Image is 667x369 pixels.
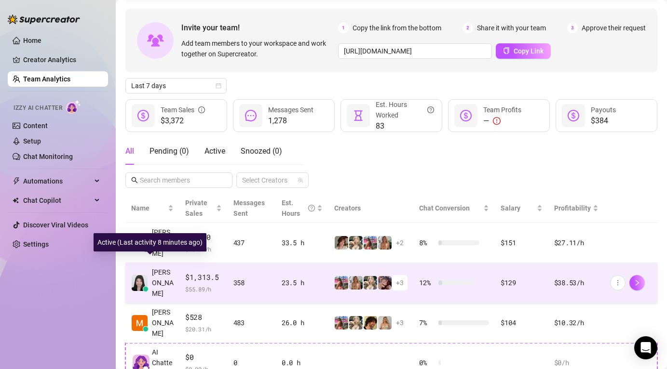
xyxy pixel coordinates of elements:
[282,277,323,288] div: 23.5 h
[419,237,435,248] span: 8 %
[554,317,599,328] div: $10.32 /h
[396,277,404,288] span: + 3
[23,221,88,229] a: Discover Viral Videos
[501,277,542,288] div: $129
[198,105,205,115] span: info-circle
[13,197,19,204] img: Chat Copilot
[378,236,392,250] img: Pam🤍
[364,316,377,329] img: Asmrboyfriend
[378,276,392,290] img: Gloom
[185,324,222,334] span: $ 20.31 /h
[181,22,338,34] span: Invite your team!
[353,110,364,121] span: hourglass
[14,104,62,113] span: Izzy AI Chatter
[419,277,435,288] span: 12 %
[161,105,205,115] div: Team Sales
[137,110,149,121] span: dollar-circle
[23,137,41,145] a: Setup
[185,352,222,363] span: $0
[233,317,270,328] div: 483
[13,177,20,185] span: thunderbolt
[427,99,434,120] span: question-circle
[23,75,70,83] a: Team Analytics
[241,146,282,156] span: Snoozed ( 0 )
[308,198,315,219] span: question-circle
[185,284,222,294] span: $ 55.89 /h
[483,106,521,114] span: Team Profits
[419,357,435,368] span: 0 %
[125,145,134,157] div: All
[268,106,313,114] span: Messages Sent
[419,317,435,328] span: 7 %
[349,236,363,250] img: Joly
[132,275,148,291] img: Johaina Therese…
[245,110,257,121] span: message
[282,357,323,368] div: 0.0 h
[161,115,205,127] span: $3,372
[614,279,621,286] span: more
[501,237,542,248] div: $151
[152,267,174,299] span: [PERSON_NAME]
[378,316,392,329] img: Fia
[23,52,100,67] a: Creator Analytics
[396,237,404,248] span: + 2
[23,153,73,160] a: Chat Monitoring
[131,203,166,213] span: Name
[185,199,207,217] span: Private Sales
[140,175,219,185] input: Search members
[353,23,441,33] span: Copy the link from the bottom
[567,23,578,33] span: 3
[335,316,348,329] img: Nicki
[181,38,334,59] span: Add team members to your workspace and work together on Supercreator.
[233,357,270,368] div: 0
[132,315,148,331] img: Mila Engine
[8,14,80,24] img: logo-BBDzfeDw.svg
[338,23,349,33] span: 1
[463,23,473,33] span: 2
[514,47,544,55] span: Copy Link
[501,204,520,212] span: Salary
[152,227,174,259] span: [PERSON_NAME]
[582,23,646,33] span: Approve their request
[204,146,225,156] span: Active
[591,106,616,114] span: Payouts
[396,317,404,328] span: + 3
[554,277,599,288] div: $38.53 /h
[503,47,510,54] span: copy
[376,99,434,120] div: Est. Hours Worked
[496,43,551,59] button: Copy Link
[282,237,323,248] div: 33.5 h
[419,204,470,212] span: Chat Conversion
[185,312,222,323] span: $528
[460,110,472,121] span: dollar-circle
[328,194,413,223] th: Creators
[493,117,501,125] span: exclamation-circle
[335,276,348,290] img: Nicki
[554,237,599,248] div: $27.11 /h
[23,193,92,208] span: Chat Copilot
[185,232,222,243] span: $1,530
[131,177,138,184] span: search
[634,336,657,359] div: Open Intercom Messenger
[483,115,521,127] div: —
[591,115,616,127] span: $384
[554,357,599,368] div: $0 /h
[349,316,363,329] img: Joly
[233,199,265,217] span: Messages Sent
[233,237,270,248] div: 437
[131,79,221,93] span: Last 7 days
[23,173,92,189] span: Automations
[364,276,377,290] img: Joly
[216,83,221,89] span: calendar
[376,120,434,132] span: 83
[268,115,313,127] span: 1,278
[150,145,189,157] div: Pending ( 0 )
[66,100,81,114] img: AI Chatter
[364,236,377,250] img: Nicki
[477,23,546,33] span: Share it with your team
[298,177,303,183] span: team
[568,110,579,121] span: dollar-circle
[282,198,315,219] div: Est. Hours
[185,272,222,283] span: $1,313.5
[282,317,323,328] div: 26.0 h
